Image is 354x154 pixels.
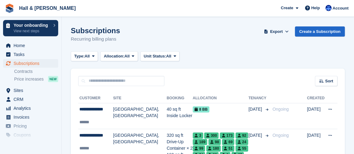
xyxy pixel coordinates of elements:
th: Customer [78,93,113,103]
span: 55 [235,145,248,152]
span: 8 BB [193,106,209,113]
a: Contracts [14,69,58,74]
h1: Subscriptions [71,26,120,35]
span: [DATE] [248,132,263,139]
button: Export [263,26,290,37]
span: Invoices [14,113,50,121]
a: Your onboarding View next steps [3,20,58,36]
span: Pricing [14,122,50,130]
span: Export [270,29,283,35]
span: Home [14,41,50,50]
p: Your onboarding [14,23,50,27]
th: Tenancy [248,93,270,103]
span: All [85,53,90,59]
th: Allocation [193,93,248,103]
a: menu [3,41,58,50]
span: 99 [193,145,205,152]
span: Tasks [14,50,50,59]
span: Allocation: [104,53,124,59]
span: Type: [74,53,85,59]
span: Subscriptions [14,59,50,68]
span: 180 [206,145,221,152]
th: Booking [167,93,193,103]
a: menu [3,59,58,68]
span: Ongoing [272,133,289,138]
button: Allocation: All [100,51,138,61]
span: 24 [235,139,248,145]
a: menu [3,50,58,59]
span: [DATE] [248,106,263,113]
td: 40 sq ft Inside Locker [167,103,193,129]
span: Protection [14,140,50,148]
span: Sites [14,86,50,95]
span: 189 [193,139,207,145]
span: Help [311,5,320,11]
span: Ongoing [272,107,289,112]
span: 69 [222,139,234,145]
span: CRM [14,95,50,104]
a: menu [3,122,58,130]
th: Created [307,93,324,103]
span: Unit Status: [144,53,166,59]
span: 92 [235,132,248,139]
img: stora-icon-8386f47178a22dfd0bd8f6a31ec36ba5ce8667c1dd55bd0f319d3a0aa187defe.svg [5,4,14,13]
span: Account [332,5,348,11]
img: Claire Banham [325,5,332,11]
td: [DATE] [307,103,324,129]
span: 98 [208,139,221,145]
a: menu [3,104,58,113]
span: Price increases [14,76,44,82]
span: 3 [193,132,203,139]
span: Analytics [14,104,50,113]
td: [GEOGRAPHIC_DATA], [GEOGRAPHIC_DATA] [113,103,167,129]
a: Create a Subscription [295,26,345,37]
span: Coupons [14,131,50,139]
a: menu [3,95,58,104]
a: menu [3,131,58,139]
a: Hall & [PERSON_NAME] [17,3,78,13]
span: All [166,53,171,59]
span: 51 [222,145,234,152]
a: menu [3,140,58,148]
span: 300 [204,132,219,139]
a: menu [3,113,58,121]
span: Sort [325,78,333,84]
a: Price increases NEW [14,76,58,82]
span: Create [281,5,293,11]
button: Type: All [71,51,98,61]
span: 173 [220,132,234,139]
a: menu [3,86,58,95]
span: All [124,53,130,59]
p: View next steps [14,28,50,34]
div: NEW [48,76,58,82]
button: Unit Status: All [140,51,179,61]
th: Site [113,93,167,103]
p: Recurring billing plans [71,36,120,43]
